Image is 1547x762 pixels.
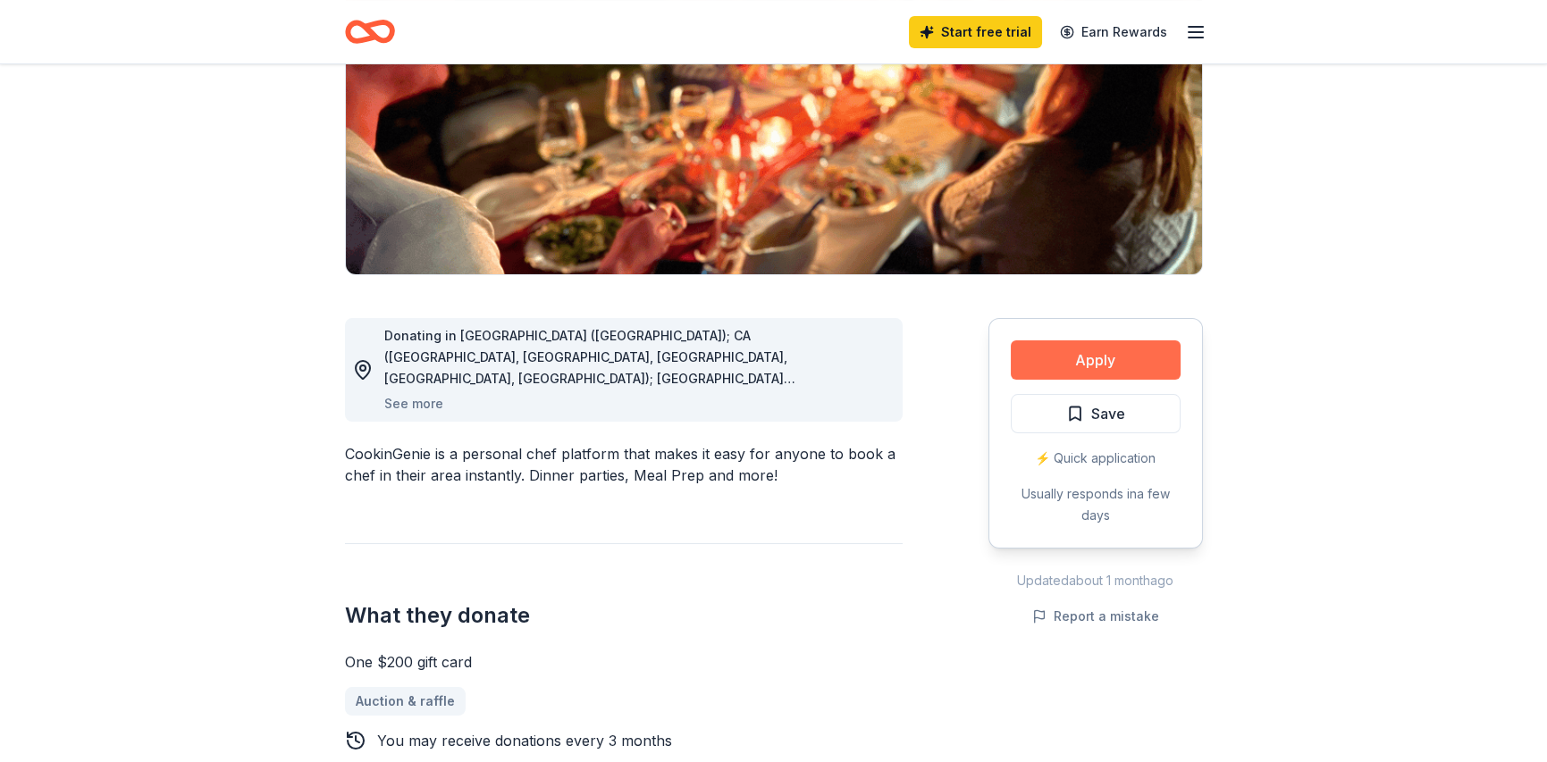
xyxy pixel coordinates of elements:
[1011,394,1181,433] button: Save
[345,11,395,53] a: Home
[1011,448,1181,469] div: ⚡️ Quick application
[1011,483,1181,526] div: Usually responds in a few days
[345,443,903,486] div: CookinGenie is a personal chef platform that makes it easy for anyone to book a chef in their are...
[1091,402,1125,425] span: Save
[345,601,903,630] h2: What they donate
[345,651,903,673] div: One $200 gift card
[1032,606,1159,627] button: Report a mistake
[988,570,1203,591] div: Updated about 1 month ago
[1049,16,1178,48] a: Earn Rewards
[377,730,672,751] div: You may receive donations every 3 months
[384,393,443,414] button: See more
[1011,340,1181,380] button: Apply
[909,16,1042,48] a: Start free trial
